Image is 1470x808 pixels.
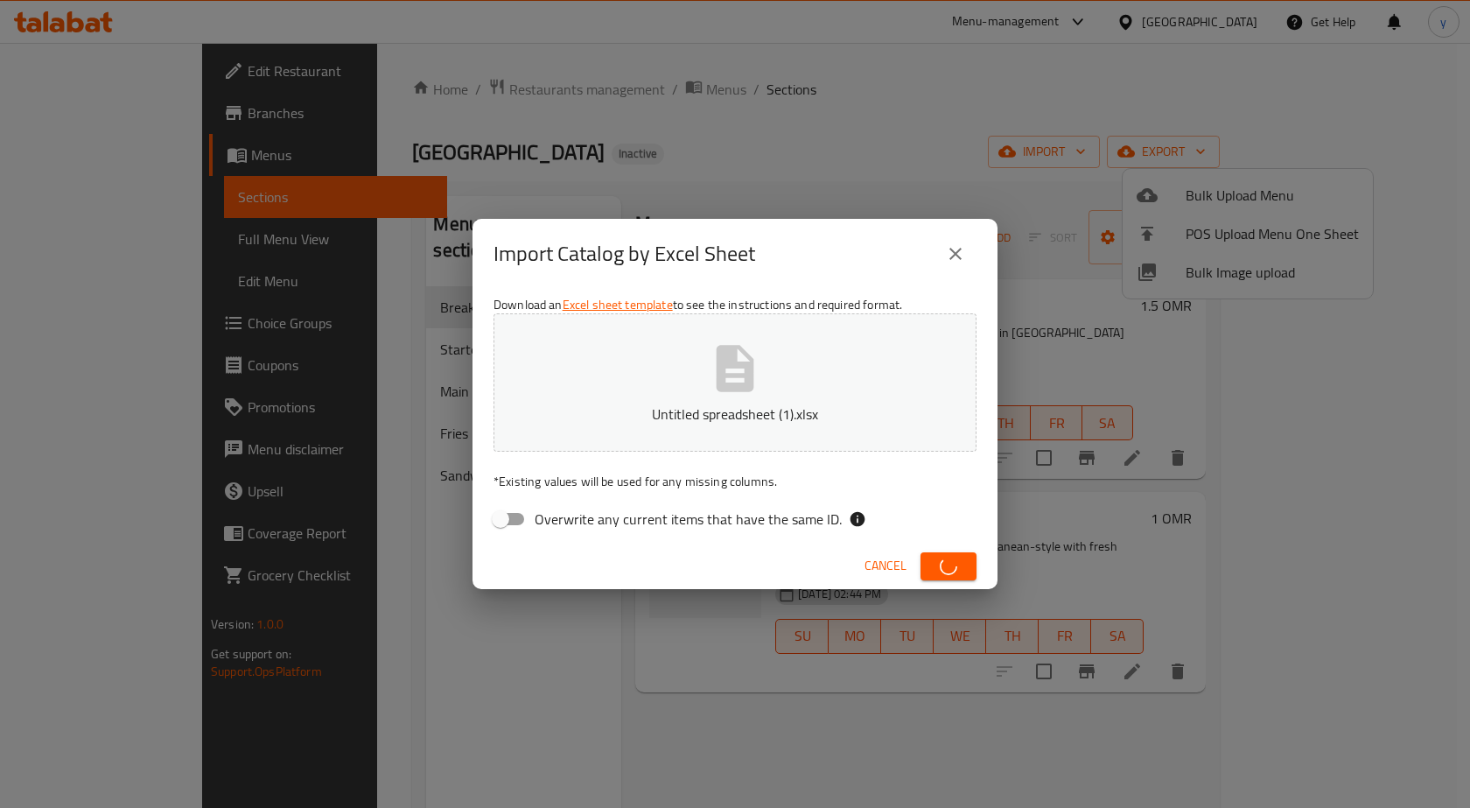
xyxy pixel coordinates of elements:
a: Excel sheet template [563,293,673,316]
button: close [934,233,976,275]
div: Download an to see the instructions and required format. [472,289,997,543]
button: Untitled spreadsheet (1).xlsx [493,313,976,452]
svg: If the overwrite option isn't selected, then the items that match an existing ID will be ignored ... [849,510,866,528]
p: Existing values will be used for any missing columns. [493,473,976,490]
button: Cancel [857,550,913,582]
p: Untitled spreadsheet (1).xlsx [521,404,949,425]
h2: Import Catalog by Excel Sheet [493,240,755,268]
span: Overwrite any current items that have the same ID. [535,509,842,530]
span: Cancel [864,555,906,577]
